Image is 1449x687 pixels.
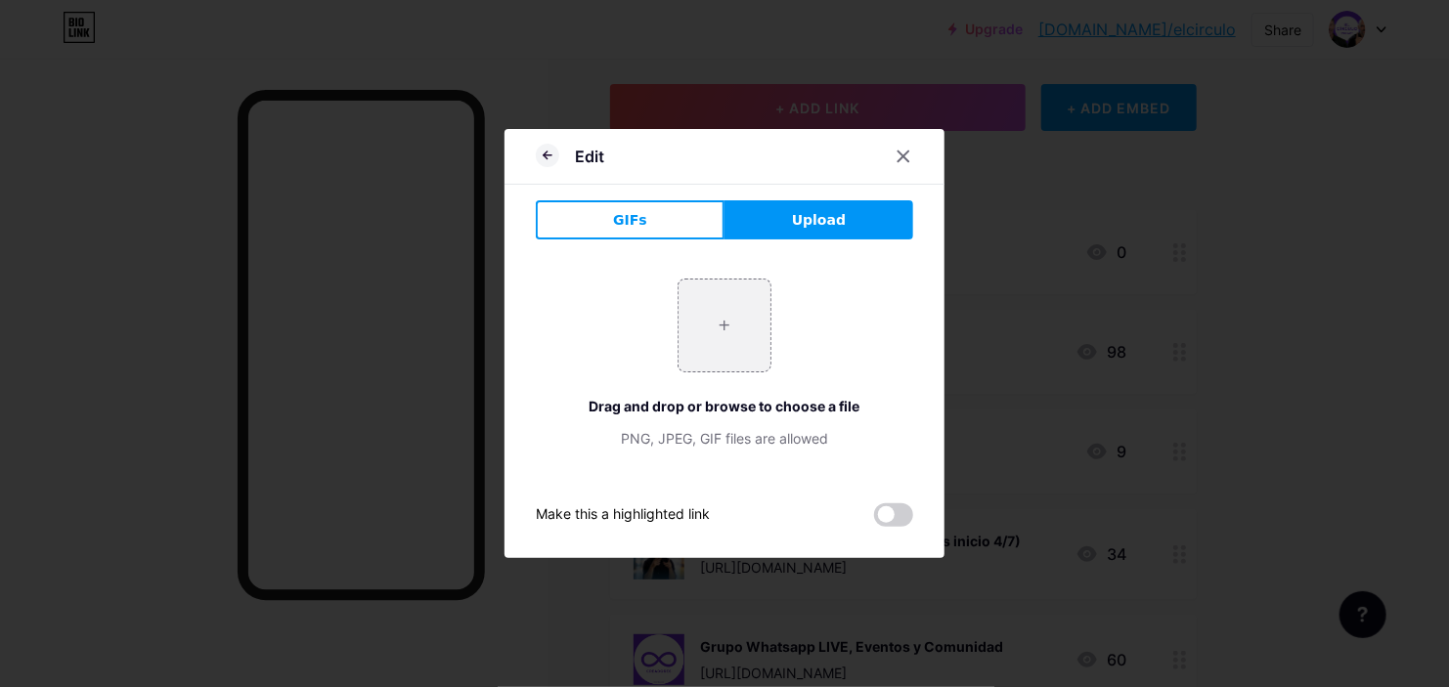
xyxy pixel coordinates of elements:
div: Drag and drop or browse to choose a file [536,396,913,416]
span: Upload [792,210,846,231]
button: Upload [724,200,913,239]
div: Make this a highlighted link [536,503,710,527]
div: PNG, JPEG, GIF files are allowed [536,428,913,449]
button: GIFs [536,200,724,239]
span: GIFs [613,210,647,231]
div: Edit [575,145,604,168]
